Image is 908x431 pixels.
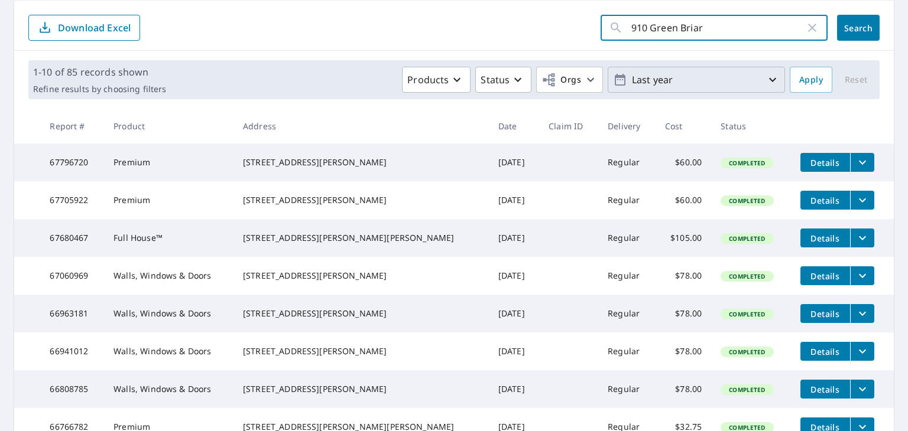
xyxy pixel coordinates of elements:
span: Completed [722,310,772,318]
button: filesDropdownBtn-66963181 [850,304,874,323]
span: Completed [722,159,772,167]
td: [DATE] [489,257,539,295]
p: Download Excel [58,21,131,34]
td: Regular [598,143,656,181]
th: Report # [40,109,104,143]
span: Details [808,195,843,206]
td: 67705922 [40,181,104,219]
td: Regular [598,295,656,332]
td: Regular [598,219,656,257]
button: Download Excel [28,15,140,41]
div: [STREET_ADDRESS][PERSON_NAME] [243,383,479,395]
span: Details [808,270,843,282]
span: Details [808,233,843,244]
td: $105.00 [656,219,711,257]
td: Regular [598,181,656,219]
span: Details [808,157,843,168]
span: Completed [722,348,772,356]
div: [STREET_ADDRESS][PERSON_NAME] [243,156,479,168]
th: Date [489,109,539,143]
button: filesDropdownBtn-66808785 [850,380,874,399]
td: [DATE] [489,219,539,257]
td: $78.00 [656,257,711,295]
th: Address [234,109,489,143]
td: Full House™ [104,219,234,257]
p: Last year [627,70,766,90]
div: [STREET_ADDRESS][PERSON_NAME] [243,345,479,357]
span: Completed [722,272,772,280]
span: Details [808,308,843,319]
td: $78.00 [656,332,711,370]
td: [DATE] [489,143,539,181]
p: Products [407,73,449,87]
span: Search [847,22,870,34]
button: detailsBtn-66941012 [800,342,850,361]
button: Orgs [536,67,603,93]
div: [STREET_ADDRESS][PERSON_NAME] [243,270,479,282]
td: Regular [598,370,656,408]
span: Apply [799,73,823,87]
td: [DATE] [489,295,539,332]
td: [DATE] [489,370,539,408]
button: detailsBtn-66808785 [800,380,850,399]
th: Product [104,109,234,143]
td: Regular [598,332,656,370]
td: 67796720 [40,143,104,181]
button: filesDropdownBtn-66941012 [850,342,874,361]
td: 67060969 [40,257,104,295]
th: Claim ID [539,109,598,143]
td: 67680467 [40,219,104,257]
button: detailsBtn-66963181 [800,304,850,323]
p: 1-10 of 85 records shown [33,65,166,79]
td: [DATE] [489,332,539,370]
td: Walls, Windows & Doors [104,370,234,408]
td: $60.00 [656,181,711,219]
td: 66808785 [40,370,104,408]
td: 66941012 [40,332,104,370]
th: Status [711,109,791,143]
div: [STREET_ADDRESS][PERSON_NAME][PERSON_NAME] [243,232,479,244]
button: Apply [790,67,832,93]
div: [STREET_ADDRESS][PERSON_NAME] [243,194,479,206]
th: Delivery [598,109,656,143]
button: detailsBtn-67796720 [800,153,850,172]
button: detailsBtn-67060969 [800,266,850,285]
button: Last year [608,67,785,93]
td: $78.00 [656,295,711,332]
td: Walls, Windows & Doors [104,295,234,332]
button: Products [402,67,471,93]
td: Walls, Windows & Doors [104,257,234,295]
p: Status [481,73,510,87]
button: filesDropdownBtn-67705922 [850,191,874,210]
td: Regular [598,257,656,295]
td: $60.00 [656,143,711,181]
button: Search [837,15,880,41]
td: Premium [104,143,234,181]
td: $78.00 [656,370,711,408]
span: Orgs [541,73,581,87]
button: filesDropdownBtn-67796720 [850,153,874,172]
button: Status [475,67,531,93]
span: Completed [722,197,772,205]
button: filesDropdownBtn-67060969 [850,266,874,285]
td: Premium [104,181,234,219]
td: [DATE] [489,181,539,219]
span: Completed [722,386,772,394]
input: Address, Report #, Claim ID, etc. [631,11,805,44]
button: detailsBtn-67705922 [800,191,850,210]
td: Walls, Windows & Doors [104,332,234,370]
span: Details [808,384,843,395]
button: filesDropdownBtn-67680467 [850,228,874,247]
button: detailsBtn-67680467 [800,228,850,247]
span: Details [808,346,843,357]
td: 66963181 [40,295,104,332]
p: Refine results by choosing filters [33,84,166,94]
span: Completed [722,234,772,243]
th: Cost [656,109,711,143]
div: [STREET_ADDRESS][PERSON_NAME] [243,308,479,319]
